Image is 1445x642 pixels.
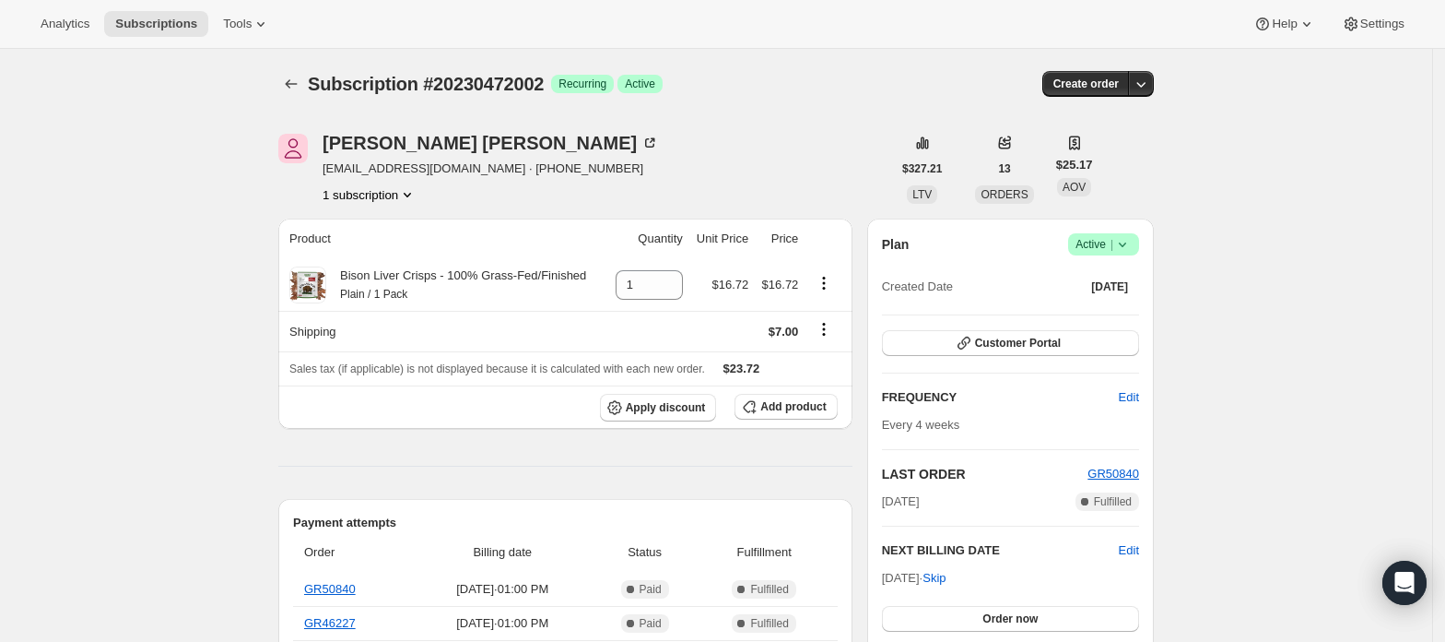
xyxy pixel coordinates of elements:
[902,161,942,176] span: $327.21
[1119,388,1139,407] span: Edit
[688,219,754,259] th: Unit Price
[278,311,606,351] th: Shipping
[626,400,706,415] span: Apply discount
[304,616,356,630] a: GR46227
[212,11,281,37] button: Tools
[882,330,1139,356] button: Customer Portal
[304,582,356,596] a: GR50840
[625,77,655,91] span: Active
[702,543,827,562] span: Fulfillment
[1080,274,1139,300] button: [DATE]
[750,616,788,631] span: Fulfilled
[1091,279,1128,294] span: [DATE]
[981,188,1028,201] span: ORDERS
[293,514,838,532] h2: Payment attempts
[29,11,100,37] button: Analytics
[558,77,606,91] span: Recurring
[278,219,606,259] th: Product
[809,273,839,293] button: Product actions
[912,188,932,201] span: LTV
[599,543,691,562] span: Status
[115,17,197,31] span: Subscriptions
[982,612,1038,626] span: Order now
[1042,71,1130,97] button: Create order
[1360,17,1404,31] span: Settings
[104,11,208,37] button: Subscriptions
[734,394,837,420] button: Add product
[326,267,586,303] div: Bison Liver Crisps - 100% Grass-Fed/Finished
[640,616,662,631] span: Paid
[278,71,304,97] button: Subscriptions
[417,580,588,599] span: [DATE] · 01:00 PM
[1382,561,1427,605] div: Open Intercom Messenger
[882,388,1119,407] h2: FREQUENCY
[289,267,326,303] img: product img
[754,219,804,259] th: Price
[987,156,1021,182] button: 13
[1272,17,1297,31] span: Help
[223,17,252,31] span: Tools
[1087,467,1139,481] a: GR50840
[323,134,659,152] div: [PERSON_NAME] [PERSON_NAME]
[600,394,717,422] button: Apply discount
[975,336,1061,351] span: Customer Portal
[809,319,839,339] button: Shipping actions
[606,219,688,259] th: Quantity
[1110,237,1113,252] span: |
[1053,77,1119,91] span: Create order
[882,493,920,511] span: [DATE]
[289,363,705,375] span: Sales tax (if applicable) is not displayed because it is calculated with each new order.
[882,606,1139,632] button: Order now
[1063,181,1086,194] span: AOV
[882,278,953,296] span: Created Date
[1108,383,1150,412] button: Edit
[417,614,588,633] span: [DATE] · 01:00 PM
[41,17,89,31] span: Analytics
[882,235,910,254] h2: Plan
[882,418,960,432] span: Every 4 weeks
[891,156,953,182] button: $327.21
[1094,494,1132,509] span: Fulfilled
[998,161,1010,176] span: 13
[750,582,788,597] span: Fulfilled
[1075,235,1132,254] span: Active
[1331,11,1416,37] button: Settings
[769,325,799,339] span: $7.00
[640,582,662,597] span: Paid
[882,541,1119,560] h2: NEXT BILLING DATE
[278,134,308,163] span: James Wilcox
[1119,541,1139,560] button: Edit
[882,465,1088,483] h2: LAST ORDER
[760,399,826,414] span: Add product
[1056,156,1093,174] span: $25.17
[323,185,417,204] button: Product actions
[723,362,760,375] span: $23.72
[323,160,659,178] span: [EMAIL_ADDRESS][DOMAIN_NAME] · [PHONE_NUMBER]
[882,571,946,585] span: [DATE] ·
[417,543,588,562] span: Billing date
[308,74,544,94] span: Subscription #20230472002
[762,278,799,291] span: $16.72
[922,569,946,588] span: Skip
[1087,465,1139,483] button: GR50840
[911,564,957,593] button: Skip
[340,288,407,301] small: Plain / 1 Pack
[711,278,748,291] span: $16.72
[1242,11,1326,37] button: Help
[293,532,412,573] th: Order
